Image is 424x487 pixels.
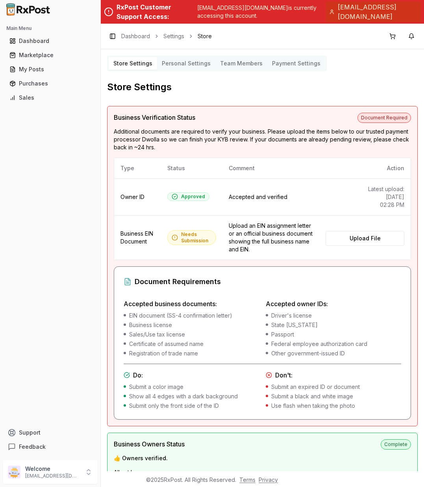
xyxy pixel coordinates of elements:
[266,349,402,357] li: Other government-issued ID
[6,76,94,91] a: Purchases
[357,113,411,123] span: Document Required
[124,340,259,348] li: Certificate of assumed name
[3,63,97,76] button: My Posts
[326,185,404,209] p: Latest upload: [DATE] 02:28 PM
[114,468,411,476] p: All set here.
[3,440,97,454] button: Feedback
[114,128,411,151] p: Additional documents are required to verify your business. Please upload the items below to our t...
[326,231,404,246] label: Upload File
[114,179,161,216] td: Owner ID
[161,158,223,179] th: Status
[124,331,259,338] li: Sales/Use tax license
[124,299,259,309] h4: Accepted business documents:
[121,32,150,40] a: Dashboard
[121,32,212,40] nav: breadcrumb
[198,32,212,40] span: Store
[124,370,259,380] h4: Do:
[266,299,402,309] h4: Accepted owner IDs:
[381,439,411,450] span: Complete
[117,2,194,21] div: RxPost Customer Support Access:
[124,383,259,391] li: Submit a color image
[266,402,402,410] li: Use flash when taking the photo
[266,312,402,320] li: Driver's license
[114,113,195,122] span: Business Verification Status
[266,383,402,391] li: Submit an expired ID or document
[157,57,215,70] button: Personal Settings
[3,35,97,47] button: Dashboard
[114,439,185,449] span: Business Owners Status
[114,158,161,179] th: Type
[266,321,402,329] li: State [US_STATE]
[25,473,80,479] p: [EMAIL_ADDRESS][DOMAIN_NAME]
[259,476,278,483] a: Privacy
[222,179,319,216] td: Accepted and verified
[25,465,80,473] p: Welcome
[107,81,418,93] h2: Store Settings
[6,25,94,32] h2: Main Menu
[267,57,325,70] button: Payment Settings
[222,158,319,179] th: Comment
[266,340,402,348] li: Federal employee authorization card
[266,370,402,380] h4: Don't:
[124,392,259,400] li: Show all 4 edges with a dark background
[9,80,91,87] div: Purchases
[9,94,91,102] div: Sales
[6,62,94,76] a: My Posts
[6,91,94,105] a: Sales
[319,158,411,179] th: Action
[9,65,91,73] div: My Posts
[266,331,402,338] li: Passport
[172,193,205,200] div: Approved
[109,57,157,70] button: Store Settings
[19,443,46,451] span: Feedback
[114,454,411,462] p: 👍 Owners verified.
[3,3,54,16] img: RxPost Logo
[124,402,259,410] li: Submit only the front side of the ID
[3,49,97,61] button: Marketplace
[124,321,259,329] li: Business license
[222,216,319,260] td: Upload an EIN assignment letter or an official business document showing the full business name a...
[163,32,184,40] a: Settings
[124,312,259,320] li: EIN document (SS-4 confirmation letter)
[8,466,20,478] img: User avatar
[3,91,97,104] button: Sales
[6,48,94,62] a: Marketplace
[124,349,259,357] li: Registration of trade name
[6,34,94,48] a: Dashboard
[9,37,91,45] div: Dashboard
[114,216,161,260] td: Business EIN Document
[9,51,91,59] div: Marketplace
[124,276,401,287] div: Document Requirements
[197,4,326,20] p: [EMAIL_ADDRESS][DOMAIN_NAME] is currently accessing this account.
[338,2,418,21] span: [EMAIL_ADDRESS][DOMAIN_NAME]
[3,426,97,440] button: Support
[239,476,256,483] a: Terms
[215,57,267,70] button: Team Members
[3,77,97,90] button: Purchases
[172,231,212,244] div: Needs Submission
[266,392,402,400] li: Submit a black and white image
